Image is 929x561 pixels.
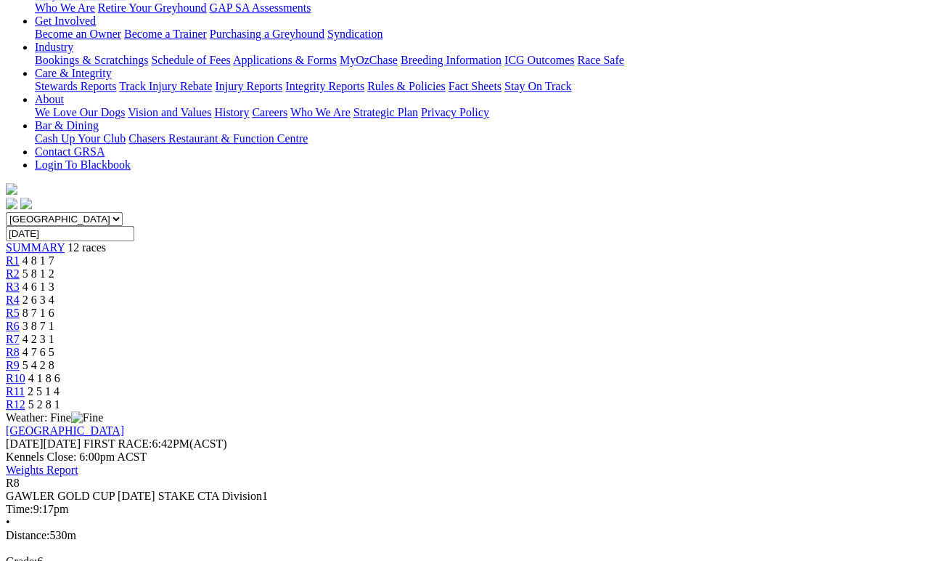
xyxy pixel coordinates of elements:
a: R3 [6,280,20,293]
img: logo-grsa-white.png [6,183,17,195]
a: Bookings & Scratchings [35,54,148,66]
a: Applications & Forms [233,54,337,66]
span: 5 8 1 2 [22,267,54,280]
a: Strategic Plan [353,106,418,118]
a: Rules & Policies [367,80,446,92]
span: 4 2 3 1 [22,333,54,345]
a: [GEOGRAPHIC_DATA] [6,424,124,437]
a: Schedule of Fees [151,54,230,66]
a: Login To Blackbook [35,158,131,171]
a: Become a Trainer [124,28,207,40]
a: Track Injury Rebate [119,80,212,92]
div: Get Involved [35,28,923,41]
span: Distance: [6,529,49,541]
a: R2 [6,267,20,280]
div: GAWLER GOLD CUP [DATE] STAKE CTA Division1 [6,490,923,503]
a: MyOzChase [340,54,398,66]
div: Bar & Dining [35,132,923,145]
img: Fine [71,411,103,424]
a: Care & Integrity [35,67,112,79]
span: Time: [6,503,33,515]
a: Retire Your Greyhound [98,1,207,14]
a: Become an Owner [35,28,121,40]
input: Select date [6,226,134,241]
span: 4 6 1 3 [22,280,54,293]
span: 4 7 6 5 [22,346,54,358]
div: 9:17pm [6,503,923,516]
span: [DATE] [6,437,44,450]
span: 4 8 1 7 [22,254,54,267]
a: R8 [6,346,20,358]
a: Who We Are [290,106,351,118]
img: facebook.svg [6,198,17,209]
a: R9 [6,359,20,371]
a: R11 [6,385,25,397]
span: R8 [6,477,20,489]
a: Bar & Dining [35,119,99,132]
span: FIRST RACE: [83,437,152,450]
span: 6:42PM(ACST) [83,437,227,450]
a: Get Involved [35,15,96,27]
a: We Love Our Dogs [35,106,125,118]
span: 12 races [67,241,106,254]
a: GAP SA Assessments [210,1,311,14]
a: ICG Outcomes [504,54,574,66]
div: Greyhounds as Pets [35,1,923,15]
span: 5 4 2 8 [22,359,54,371]
a: R10 [6,372,25,384]
a: Industry [35,41,73,53]
a: R1 [6,254,20,267]
a: Breeding Information [401,54,502,66]
a: SUMMARY [6,241,65,254]
div: Industry [35,54,923,67]
a: R5 [6,307,20,319]
div: About [35,106,923,119]
a: R6 [6,320,20,332]
a: Race Safe [577,54,623,66]
a: History [214,106,249,118]
a: Vision and Values [128,106,211,118]
div: 530m [6,529,923,542]
a: Fact Sheets [449,80,502,92]
a: R7 [6,333,20,345]
a: Careers [252,106,287,118]
a: Cash Up Your Club [35,132,126,145]
span: Weather: Fine [6,411,103,424]
a: R12 [6,398,25,411]
a: Stay On Track [504,80,571,92]
a: About [35,93,64,105]
span: [DATE] [6,437,81,450]
span: 8 7 1 6 [22,307,54,319]
img: twitter.svg [20,198,32,209]
a: Privacy Policy [421,106,489,118]
span: 4 1 8 6 [28,372,60,384]
a: Chasers Restaurant & Function Centre [128,132,308,145]
a: Who We Are [35,1,95,14]
a: Stewards Reports [35,80,116,92]
a: R4 [6,294,20,306]
div: Care & Integrity [35,80,923,93]
a: Contact GRSA [35,145,105,158]
span: 2 5 1 4 [28,385,60,397]
a: Integrity Reports [285,80,364,92]
span: • [6,516,10,528]
div: Kennels Close: 6:00pm ACST [6,451,923,464]
a: Purchasing a Greyhound [210,28,324,40]
span: 5 2 8 1 [28,398,60,411]
a: Weights Report [6,464,78,476]
span: 3 8 7 1 [22,320,54,332]
span: 2 6 3 4 [22,294,54,306]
